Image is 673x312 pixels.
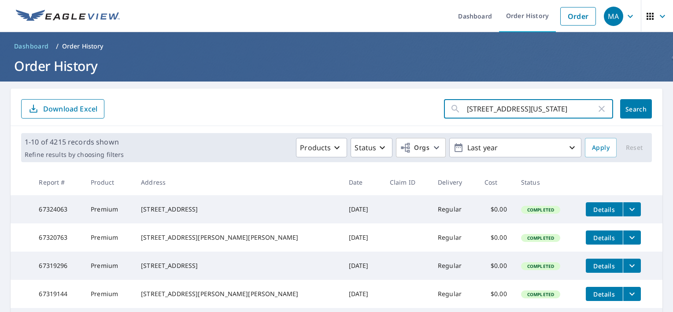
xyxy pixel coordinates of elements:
[14,42,49,51] span: Dashboard
[431,169,477,195] th: Delivery
[141,261,335,270] div: [STREET_ADDRESS]
[477,252,514,280] td: $0.00
[396,138,446,157] button: Orgs
[141,290,335,298] div: [STREET_ADDRESS][PERSON_NAME][PERSON_NAME]
[351,138,392,157] button: Status
[11,39,662,53] nav: breadcrumb
[11,57,662,75] h1: Order History
[342,223,383,252] td: [DATE]
[355,142,376,153] p: Status
[560,7,596,26] a: Order
[16,10,120,23] img: EV Logo
[586,230,623,245] button: detailsBtn-67320763
[627,105,645,113] span: Search
[62,42,104,51] p: Order History
[32,252,84,280] td: 67319296
[522,235,559,241] span: Completed
[342,280,383,308] td: [DATE]
[477,195,514,223] td: $0.00
[522,263,559,269] span: Completed
[522,291,559,297] span: Completed
[21,99,104,119] button: Download Excel
[591,234,618,242] span: Details
[296,138,347,157] button: Products
[585,138,617,157] button: Apply
[84,252,134,280] td: Premium
[464,140,567,156] p: Last year
[623,230,641,245] button: filesDropdownBtn-67320763
[467,97,596,121] input: Address, Report #, Claim ID, etc.
[431,252,477,280] td: Regular
[32,195,84,223] td: 67324063
[477,223,514,252] td: $0.00
[592,142,610,153] span: Apply
[134,169,342,195] th: Address
[56,41,59,52] li: /
[84,169,134,195] th: Product
[586,287,623,301] button: detailsBtn-67319144
[32,223,84,252] td: 67320763
[620,99,652,119] button: Search
[342,169,383,195] th: Date
[431,195,477,223] td: Regular
[522,207,559,213] span: Completed
[477,280,514,308] td: $0.00
[431,280,477,308] td: Regular
[400,142,429,153] span: Orgs
[141,233,335,242] div: [STREET_ADDRESS][PERSON_NAME][PERSON_NAME]
[604,7,623,26] div: MA
[25,151,124,159] p: Refine results by choosing filters
[32,169,84,195] th: Report #
[623,259,641,273] button: filesDropdownBtn-67319296
[623,202,641,216] button: filesDropdownBtn-67324063
[11,39,52,53] a: Dashboard
[431,223,477,252] td: Regular
[141,205,335,214] div: [STREET_ADDRESS]
[300,142,331,153] p: Products
[591,290,618,298] span: Details
[586,202,623,216] button: detailsBtn-67324063
[43,104,97,114] p: Download Excel
[623,287,641,301] button: filesDropdownBtn-67319144
[449,138,581,157] button: Last year
[477,169,514,195] th: Cost
[84,280,134,308] td: Premium
[25,137,124,147] p: 1-10 of 4215 records shown
[342,252,383,280] td: [DATE]
[383,169,431,195] th: Claim ID
[32,280,84,308] td: 67319144
[84,223,134,252] td: Premium
[586,259,623,273] button: detailsBtn-67319296
[84,195,134,223] td: Premium
[591,262,618,270] span: Details
[591,205,618,214] span: Details
[342,195,383,223] td: [DATE]
[514,169,579,195] th: Status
